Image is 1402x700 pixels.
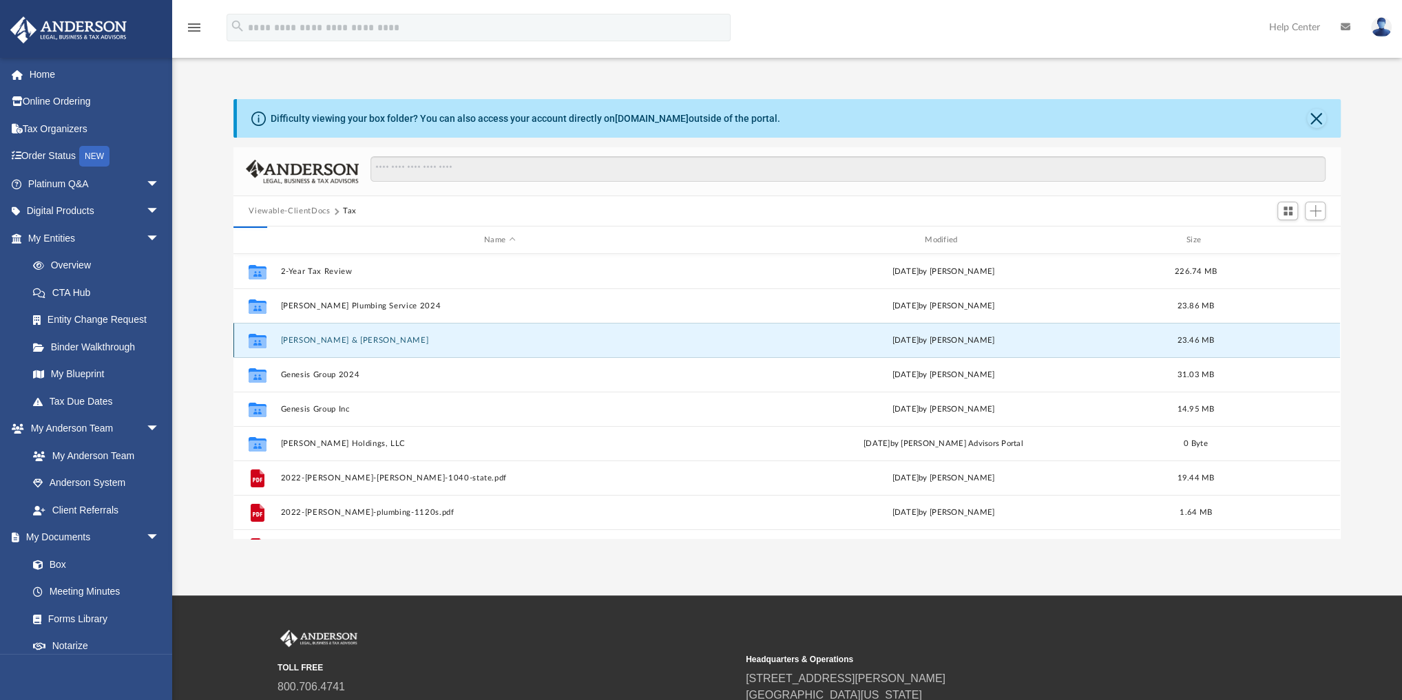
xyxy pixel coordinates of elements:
small: TOLL FREE [278,661,736,674]
a: [STREET_ADDRESS][PERSON_NAME] [746,672,945,684]
div: [DATE] by [PERSON_NAME] [724,266,1162,278]
span: 23.86 MB [1178,302,1215,310]
button: [PERSON_NAME] & [PERSON_NAME] [281,336,719,345]
a: Digital Productsarrow_drop_down [10,198,180,225]
span: arrow_drop_down [146,170,174,198]
a: Anderson System [19,469,174,497]
span: arrow_drop_down [146,224,174,253]
span: 226.74 MB [1175,268,1217,275]
div: [DATE] by [PERSON_NAME] [724,300,1162,312]
a: My Blueprint [19,361,174,388]
span: arrow_drop_down [146,415,174,443]
small: Headquarters & Operations [746,653,1204,666]
button: Genesis Group 2024 [281,370,719,379]
a: Forms Library [19,605,167,633]
a: My Anderson Team [19,442,167,469]
a: 800.706.4741 [278,681,345,692]
a: Box [19,551,167,578]
div: [DATE] by [PERSON_NAME] [724,403,1162,416]
button: [PERSON_NAME] Plumbing Service 2024 [281,301,719,310]
a: Binder Walkthrough [19,333,180,361]
a: Order StatusNEW [10,142,180,171]
span: 31.03 MB [1178,371,1215,379]
span: 19.44 MB [1178,474,1215,482]
input: Search files and folders [370,156,1326,182]
div: [DATE] by [PERSON_NAME] Advisors Portal [724,438,1162,450]
div: id [240,234,274,246]
button: 2022-[PERSON_NAME]-plumbing-1120s.pdf [281,508,719,517]
div: Difficulty viewing your box folder? You can also access your account directly on outside of the p... [271,112,780,126]
a: Tax Due Dates [19,388,180,415]
img: Anderson Advisors Platinum Portal [6,17,131,43]
img: User Pic [1371,17,1392,37]
button: 2-Year Tax Review [281,267,719,276]
button: Genesis Group Inc [281,405,719,414]
a: Tax Organizers [10,115,180,142]
a: My Entitiesarrow_drop_down [10,224,180,252]
a: [DOMAIN_NAME] [615,113,689,124]
a: Meeting Minutes [19,578,174,606]
span: 23.46 MB [1178,337,1215,344]
div: [DATE] by [PERSON_NAME] [724,369,1162,381]
div: Name [280,234,718,246]
span: 1.64 MB [1180,509,1212,516]
span: arrow_drop_down [146,198,174,226]
button: Close [1307,109,1326,128]
div: Size [1169,234,1224,246]
div: [DATE] by [PERSON_NAME] [724,507,1162,519]
div: NEW [79,146,109,167]
span: 0 Byte [1184,440,1209,447]
a: Online Ordering [10,88,180,116]
a: Notarize [19,633,174,660]
i: menu [186,19,202,36]
div: grid [233,254,1340,540]
img: Anderson Advisors Platinum Portal [278,630,360,648]
button: Add [1305,202,1326,221]
button: [PERSON_NAME] Holdings, LLC [281,439,719,448]
a: My Anderson Teamarrow_drop_down [10,415,174,443]
i: search [230,19,245,34]
a: menu [186,26,202,36]
a: Client Referrals [19,496,174,524]
a: Entity Change Request [19,306,180,334]
span: 14.95 MB [1178,405,1215,413]
span: arrow_drop_down [146,524,174,552]
button: Tax [343,205,357,218]
button: 2022-[PERSON_NAME]-[PERSON_NAME]-1040-state.pdf [281,474,719,482]
div: [DATE] by [PERSON_NAME] [724,335,1162,347]
div: [DATE] by [PERSON_NAME] [724,472,1162,485]
a: Overview [19,252,180,279]
a: Platinum Q&Aarrow_drop_down [10,170,180,198]
a: My Documentsarrow_drop_down [10,524,174,551]
div: id [1230,234,1326,246]
a: Home [10,61,180,88]
a: CTA Hub [19,279,180,306]
div: Modified [724,234,1162,246]
button: Viewable-ClientDocs [249,205,330,218]
button: Switch to Grid View [1277,202,1298,221]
